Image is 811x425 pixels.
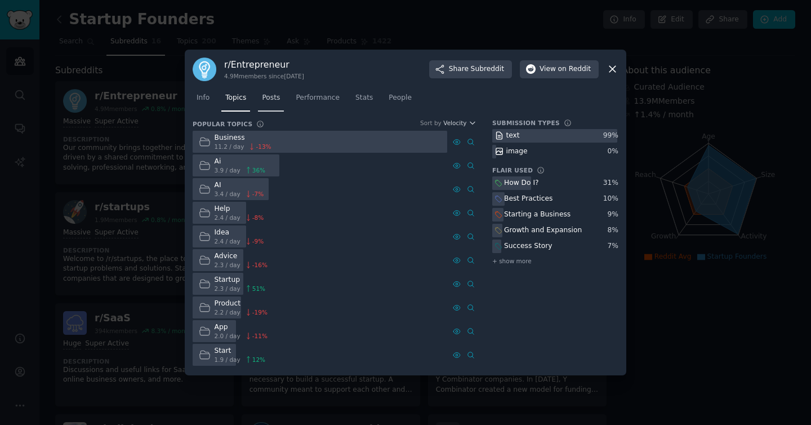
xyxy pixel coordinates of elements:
div: 99 % [603,131,618,141]
span: Stats [355,93,373,103]
span: 51 % [252,285,265,293]
a: Stats [351,89,377,112]
div: App [215,322,268,333]
div: Ai [215,157,266,167]
div: image [506,147,528,157]
button: Velocity [443,119,476,127]
span: 3.9 / day [215,166,240,174]
span: 2.4 / day [215,237,240,245]
div: 8 % [608,225,618,236]
span: 3.4 / day [215,190,240,198]
div: 0 % [608,147,618,157]
span: -9 % [252,237,264,245]
span: Velocity [443,119,466,127]
div: Start [215,346,266,356]
div: Growth and Expansion [504,225,582,236]
div: Advice [215,251,268,262]
span: 11.2 / day [215,143,244,150]
span: Info [197,93,210,103]
span: 2.0 / day [215,332,240,340]
h3: r/ Entrepreneur [224,59,304,70]
div: Starting a Business [504,210,571,220]
div: Business [215,133,271,143]
span: Share [449,64,504,74]
span: Posts [262,93,280,103]
h3: Submission Types [492,119,560,127]
a: Topics [221,89,250,112]
div: 10 % [603,194,618,204]
h3: Popular Topics [193,120,252,128]
div: AI [215,180,264,191]
span: on Reddit [558,64,591,74]
a: People [385,89,416,112]
span: People [389,93,412,103]
span: 2.4 / day [215,214,240,222]
div: Startup [215,275,266,285]
span: Performance [296,93,340,103]
span: 1.9 / day [215,356,240,364]
img: Entrepreneur [193,57,216,81]
span: Subreddit [471,64,504,74]
div: Success Story [504,241,552,251]
div: Help [215,204,264,214]
div: Sort by [420,119,442,127]
span: Topics [225,93,246,103]
div: Best Practices [504,194,552,204]
button: Viewon Reddit [520,60,599,78]
span: -16 % [252,261,268,269]
span: -8 % [252,214,264,222]
span: -19 % [252,308,268,316]
span: -7 % [252,190,264,198]
div: Product [215,299,268,309]
span: 2.3 / day [215,261,240,269]
div: 7 % [608,241,618,251]
span: 2.2 / day [215,308,240,316]
div: text [506,131,520,141]
div: How Do I? [504,178,539,188]
span: -11 % [252,332,268,340]
button: ShareSubreddit [429,60,512,78]
span: + show more [492,257,532,265]
a: Info [193,89,213,112]
h3: Flair Used [492,166,533,174]
div: 31 % [603,178,618,188]
span: View [540,64,591,74]
span: 12 % [252,356,265,364]
div: 9 % [608,210,618,220]
div: 4.9M members since [DATE] [224,72,304,80]
div: Idea [215,228,264,238]
a: Performance [292,89,344,112]
span: -13 % [256,143,271,150]
span: 2.3 / day [215,285,240,293]
a: Posts [258,89,284,112]
span: 36 % [252,166,265,174]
